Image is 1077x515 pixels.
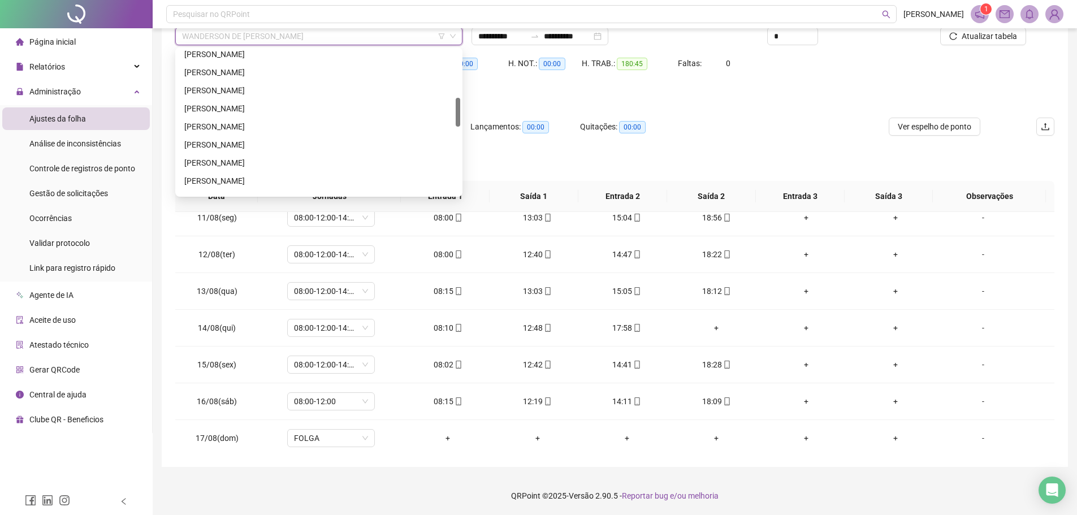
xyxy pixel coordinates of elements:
[632,361,641,369] span: mobile
[178,118,460,136] div: JOICY FELIX DE LIMA
[580,120,690,133] div: Quitações:
[490,181,578,212] th: Saída 1
[681,395,752,408] div: 18:09
[845,181,933,212] th: Saída 3
[501,432,573,444] div: +
[771,432,842,444] div: +
[294,319,368,336] span: 08:00-12:00-14:00-18:00
[198,250,235,259] span: 12/08(ter)
[178,136,460,154] div: JOSE WILKER SOUSA LIMA
[1024,9,1035,19] span: bell
[722,214,731,222] span: mobile
[980,3,992,15] sup: 1
[178,63,460,81] div: ISMY SHERON CORDEIRO FERREIRA
[860,248,931,261] div: +
[722,397,731,405] span: mobile
[950,322,1017,334] div: -
[530,32,539,41] span: to
[860,395,931,408] div: +
[1039,477,1066,504] div: Open Intercom Messenger
[975,9,985,19] span: notification
[178,190,460,208] div: LEIDIANE SOUZA DE JESUS
[184,102,453,115] div: [PERSON_NAME]
[771,358,842,371] div: +
[860,211,931,224] div: +
[1046,6,1063,23] img: 77055
[962,30,1017,42] span: Atualizar tabela
[543,324,552,332] span: mobile
[632,287,641,295] span: mobile
[882,10,890,19] span: search
[16,341,24,349] span: solution
[294,283,368,300] span: 08:00-12:00-14:00-18:00
[942,190,1037,202] span: Observações
[184,175,453,187] div: [PERSON_NAME]
[184,139,453,151] div: [PERSON_NAME]
[412,395,483,408] div: 08:15
[681,358,752,371] div: 18:28
[29,415,103,424] span: Clube QR - Beneficios
[681,285,752,297] div: 18:12
[29,114,86,123] span: Ajustes da folha
[681,211,752,224] div: 18:56
[29,291,73,300] span: Agente de IA
[569,491,594,500] span: Versão
[984,5,988,13] span: 1
[16,391,24,399] span: info-circle
[438,33,445,40] span: filter
[435,57,508,70] div: HE 3:
[182,28,456,45] span: WANDERSON DE JESUS FERNANDES DOS SANTOS
[771,211,842,224] div: +
[722,361,731,369] span: mobile
[184,157,453,169] div: [PERSON_NAME]
[950,358,1017,371] div: -
[29,263,115,272] span: Link para registro rápido
[453,397,462,405] span: mobile
[25,495,36,506] span: facebook
[903,8,964,20] span: [PERSON_NAME]
[412,285,483,297] div: 08:15
[950,285,1017,297] div: -
[412,358,483,371] div: 08:02
[412,432,483,444] div: +
[29,315,76,324] span: Aceite de uso
[197,397,237,406] span: 16/08(sáb)
[578,181,667,212] th: Entrada 2
[453,287,462,295] span: mobile
[543,361,552,369] span: mobile
[950,395,1017,408] div: -
[29,139,121,148] span: Análise de inconsistências
[29,37,76,46] span: Página inicial
[453,324,462,332] span: mobile
[543,287,552,295] span: mobile
[294,430,368,447] span: FOLGA
[722,287,731,295] span: mobile
[1000,9,1010,19] span: mail
[949,32,957,40] span: reload
[453,250,462,258] span: mobile
[197,360,236,369] span: 15/08(sex)
[197,213,237,222] span: 11/08(seg)
[196,434,239,443] span: 17/08(dom)
[29,87,81,96] span: Administração
[522,121,549,133] span: 00:00
[722,250,731,258] span: mobile
[632,397,641,405] span: mobile
[184,84,453,97] div: [PERSON_NAME]
[453,361,462,369] span: mobile
[543,250,552,258] span: mobile
[591,248,663,261] div: 14:47
[16,38,24,46] span: home
[29,164,135,173] span: Controle de registros de ponto
[582,57,678,70] div: H. TRAB.:
[470,120,580,133] div: Lançamentos:
[501,395,573,408] div: 12:19
[591,395,663,408] div: 14:11
[178,45,460,63] div: HYTALO FERREIRA DA SILVA
[175,181,258,212] th: Data
[59,495,70,506] span: instagram
[16,366,24,374] span: qrcode
[501,358,573,371] div: 12:42
[501,248,573,261] div: 12:40
[501,322,573,334] div: 12:48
